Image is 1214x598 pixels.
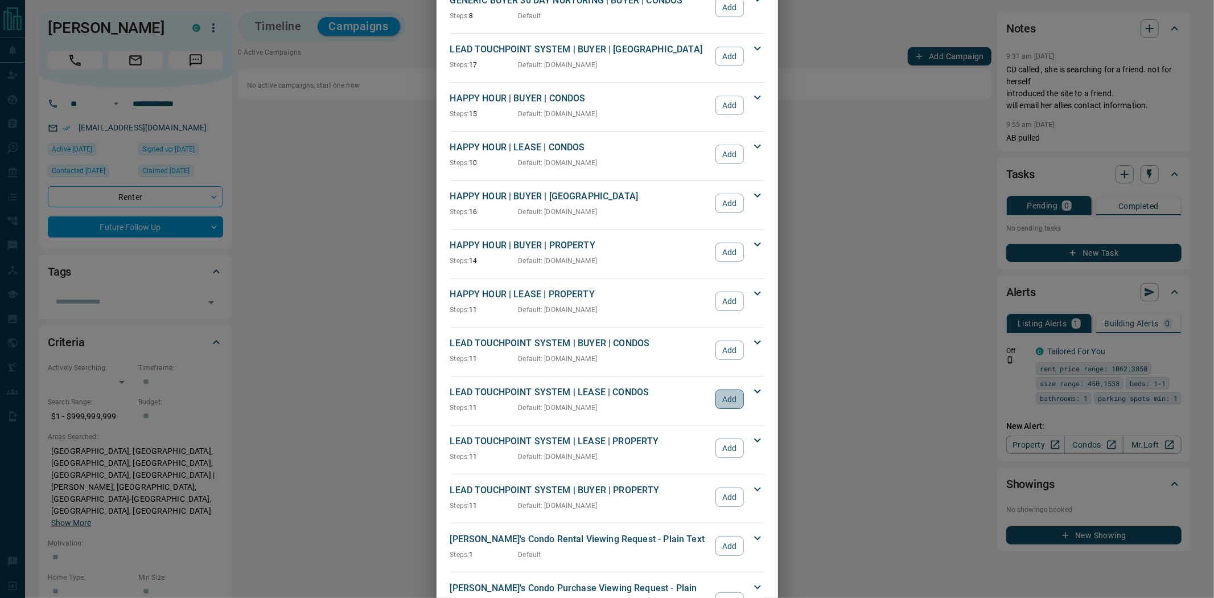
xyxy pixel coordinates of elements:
[715,243,743,262] button: Add
[450,383,764,415] div: LEAD TOUCHPOINT SYSTEM | LEASE | CONDOSSteps:11Default: [DOMAIN_NAME]Add
[450,109,518,119] p: 15
[450,141,710,154] p: HAPPY HOUR | LEASE | CONDOS
[518,207,598,217] p: Default : [DOMAIN_NAME]
[518,452,598,462] p: Default : [DOMAIN_NAME]
[450,60,518,70] p: 17
[450,404,470,412] span: Steps:
[518,60,598,70] p: Default : [DOMAIN_NAME]
[715,194,743,213] button: Add
[450,89,764,121] div: HAPPY HOUR | BUYER | CONDOSSteps:15Default: [DOMAIN_NAME]Add
[450,452,518,462] p: 11
[450,355,470,363] span: Steps:
[450,239,710,252] p: HAPPY HOUR | BUYER | PROPERTY
[450,533,710,546] p: [PERSON_NAME]'s Condo Rental Viewing Request - Plain Text
[450,187,764,219] div: HAPPY HOUR | BUYER | [GEOGRAPHIC_DATA]Steps:16Default: [DOMAIN_NAME]Add
[518,11,541,21] p: Default
[518,354,598,364] p: Default : [DOMAIN_NAME]
[715,390,743,409] button: Add
[715,96,743,115] button: Add
[518,403,598,413] p: Default : [DOMAIN_NAME]
[450,435,710,448] p: LEAD TOUCHPOINT SYSTEM | LEASE | PROPERTY
[450,256,518,266] p: 14
[450,110,470,118] span: Steps:
[450,337,710,350] p: LEAD TOUCHPOINT SYSTEM | BUYER | CONDOS
[518,256,598,266] p: Default : [DOMAIN_NAME]
[450,61,470,69] span: Steps:
[450,159,470,167] span: Steps:
[450,334,764,366] div: LEAD TOUCHPOINT SYSTEM | BUYER | CONDOSSteps:11Default: [DOMAIN_NAME]Add
[450,550,518,560] p: 1
[450,484,710,497] p: LEAD TOUCHPOINT SYSTEM | BUYER | PROPERTY
[450,190,710,203] p: HAPPY HOUR | BUYER | [GEOGRAPHIC_DATA]
[450,285,764,317] div: HAPPY HOUR | LEASE | PROPERTYSteps:11Default: [DOMAIN_NAME]Add
[450,207,518,217] p: 16
[450,502,470,510] span: Steps:
[715,145,743,164] button: Add
[450,92,710,105] p: HAPPY HOUR | BUYER | CONDOS
[450,40,764,72] div: LEAD TOUCHPOINT SYSTEM | BUYER | [GEOGRAPHIC_DATA]Steps:17Default: [DOMAIN_NAME]Add
[450,432,764,464] div: LEAD TOUCHPOINT SYSTEM | LEASE | PROPERTYSteps:11Default: [DOMAIN_NAME]Add
[450,481,764,513] div: LEAD TOUCHPOINT SYSTEM | BUYER | PROPERTYSteps:11Default: [DOMAIN_NAME]Add
[450,138,764,170] div: HAPPY HOUR | LEASE | CONDOSSteps:10Default: [DOMAIN_NAME]Add
[450,43,710,56] p: LEAD TOUCHPOINT SYSTEM | BUYER | [GEOGRAPHIC_DATA]
[450,305,518,315] p: 11
[450,501,518,511] p: 11
[450,530,764,562] div: [PERSON_NAME]'s Condo Rental Viewing Request - Plain TextSteps:1DefaultAdd
[450,11,518,21] p: 8
[450,208,470,216] span: Steps:
[450,288,710,301] p: HAPPY HOUR | LEASE | PROPERTY
[518,305,598,315] p: Default : [DOMAIN_NAME]
[450,453,470,461] span: Steps:
[450,236,764,268] div: HAPPY HOUR | BUYER | PROPERTYSteps:14Default: [DOMAIN_NAME]Add
[518,501,598,511] p: Default : [DOMAIN_NAME]
[450,354,518,364] p: 11
[518,109,598,119] p: Default : [DOMAIN_NAME]
[450,551,470,559] span: Steps:
[715,488,743,507] button: Add
[518,158,598,168] p: Default : [DOMAIN_NAME]
[450,257,470,265] span: Steps:
[715,536,743,556] button: Add
[715,439,743,458] button: Add
[450,403,518,413] p: 11
[715,292,743,311] button: Add
[715,47,743,66] button: Add
[450,12,470,20] span: Steps:
[450,158,518,168] p: 10
[715,341,743,360] button: Add
[450,306,470,314] span: Steps:
[518,550,541,560] p: Default
[450,386,710,399] p: LEAD TOUCHPOINT SYSTEM | LEASE | CONDOS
